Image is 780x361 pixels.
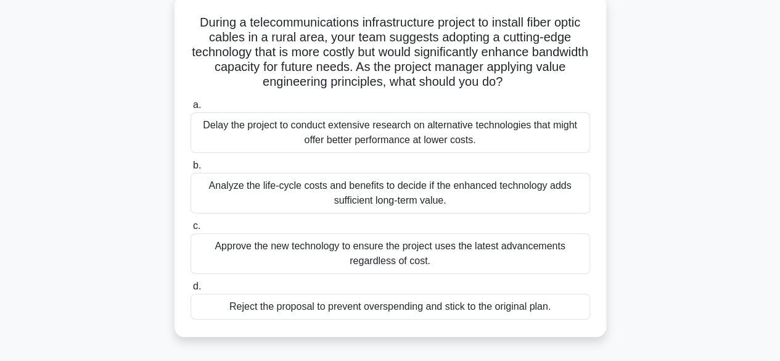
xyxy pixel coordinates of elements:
[193,160,201,170] span: b.
[193,220,200,231] span: c.
[191,173,590,214] div: Analyze the life-cycle costs and benefits to decide if the enhanced technology adds sufficient lo...
[191,294,590,320] div: Reject the proposal to prevent overspending and stick to the original plan.
[189,15,591,90] h5: During a telecommunications infrastructure project to install fiber optic cables in a rural area,...
[191,112,590,153] div: Delay the project to conduct extensive research on alternative technologies that might offer bett...
[191,233,590,274] div: Approve the new technology to ensure the project uses the latest advancements regardless of cost.
[193,99,201,110] span: a.
[193,281,201,291] span: d.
